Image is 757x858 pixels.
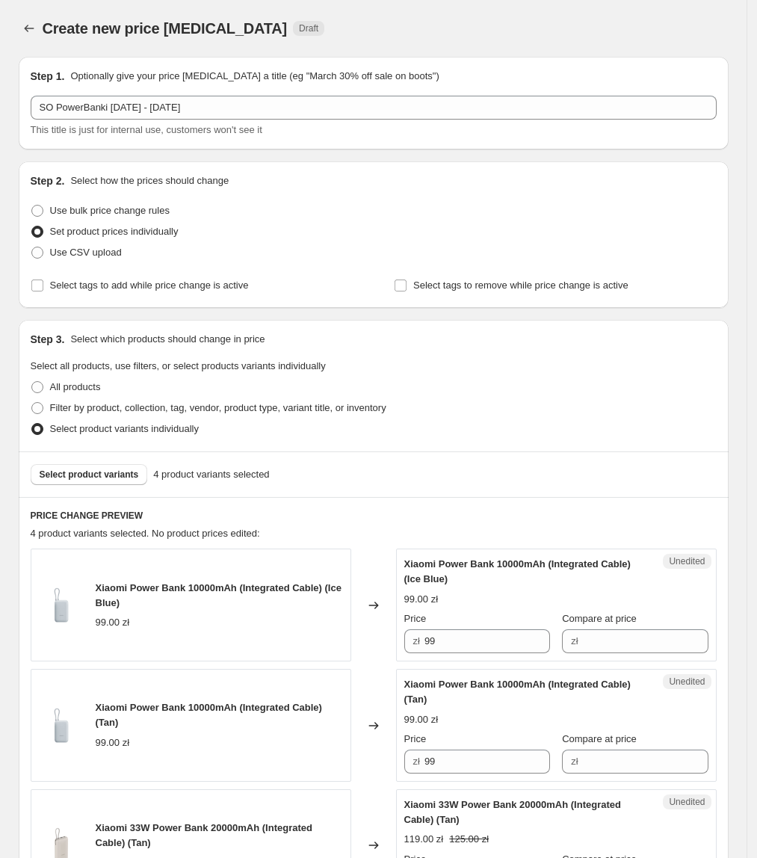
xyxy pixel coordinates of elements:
[96,582,342,608] span: Xiaomi Power Bank 10000mAh (Integrated Cable) (Ice Blue)
[404,799,621,825] span: Xiaomi 33W Power Bank 20000mAh (Integrated Cable) (Tan)
[571,635,578,646] span: zł
[413,756,420,767] span: zł
[19,18,40,39] button: Price change jobs
[31,332,65,347] h2: Step 3.
[50,423,199,434] span: Select product variants individually
[404,712,439,727] div: 99.00 zł
[70,69,439,84] p: Optionally give your price [MEDICAL_DATA] a title (eg "March 30% off sale on boots")
[404,733,427,744] span: Price
[50,205,170,216] span: Use bulk price change rules
[413,635,420,646] span: zł
[571,756,578,767] span: zł
[96,702,322,728] span: Xiaomi Power Bank 10000mAh (Integrated Cable) (Tan)
[404,613,427,624] span: Price
[31,360,326,371] span: Select all products, use filters, or select products variants individually
[669,796,705,808] span: Unedited
[40,469,139,481] span: Select product variants
[31,69,65,84] h2: Step 1.
[39,583,84,628] img: 18812_PowerBank-10000-Integrated-Cable-g-1_80x.png
[404,558,631,584] span: Xiaomi Power Bank 10000mAh (Integrated Cable) (Ice Blue)
[39,703,84,748] img: 18812_PowerBank-10000-Integrated-Cable-g-1_80x.png
[153,467,269,482] span: 4 product variants selected
[449,832,489,847] strike: 125.00 zł
[50,280,249,291] span: Select tags to add while price change is active
[50,402,386,413] span: Filter by product, collection, tag, vendor, product type, variant title, or inventory
[31,96,717,120] input: 30% off holiday sale
[669,676,705,688] span: Unedited
[562,733,637,744] span: Compare at price
[31,510,717,522] h6: PRICE CHANGE PREVIEW
[96,822,312,848] span: Xiaomi 33W Power Bank 20000mAh (Integrated Cable) (Tan)
[669,555,705,567] span: Unedited
[299,22,318,34] span: Draft
[31,124,262,135] span: This title is just for internal use, customers won't see it
[413,280,628,291] span: Select tags to remove while price change is active
[70,332,265,347] p: Select which products should change in price
[43,20,288,37] span: Create new price [MEDICAL_DATA]
[96,735,130,750] div: 99.00 zł
[31,173,65,188] h2: Step 2.
[31,528,260,539] span: 4 product variants selected. No product prices edited:
[404,679,631,705] span: Xiaomi Power Bank 10000mAh (Integrated Cable) (Tan)
[562,613,637,624] span: Compare at price
[404,832,444,847] div: 119.00 zł
[404,592,439,607] div: 99.00 zł
[96,615,130,630] div: 99.00 zł
[50,381,101,392] span: All products
[70,173,229,188] p: Select how the prices should change
[50,226,179,237] span: Set product prices individually
[50,247,122,258] span: Use CSV upload
[31,464,148,485] button: Select product variants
